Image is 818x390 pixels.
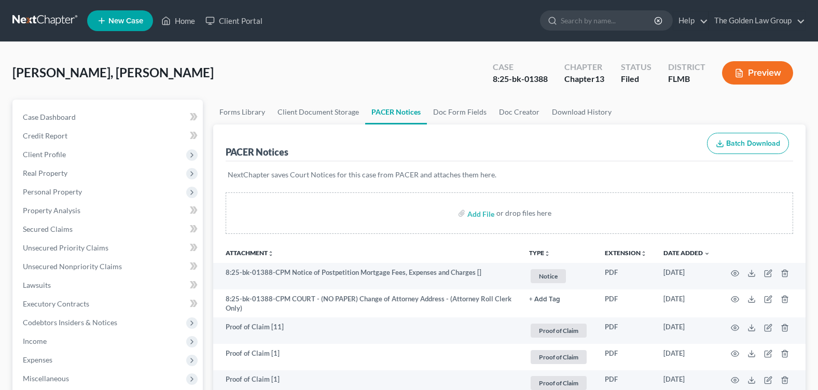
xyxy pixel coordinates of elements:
[493,61,548,73] div: Case
[564,73,604,85] div: Chapter
[23,113,76,121] span: Case Dashboard
[531,324,587,338] span: Proof of Claim
[23,150,66,159] span: Client Profile
[228,170,791,180] p: NextChapter saves Court Notices for this case from PACER and attaches them here.
[12,65,214,80] span: [PERSON_NAME], [PERSON_NAME]
[226,249,274,257] a: Attachmentunfold_more
[23,131,67,140] span: Credit Report
[23,355,52,364] span: Expenses
[655,317,718,344] td: [DATE]
[23,243,108,252] span: Unsecured Priority Claims
[529,349,588,366] a: Proof of Claim
[15,257,203,276] a: Unsecured Nonpriority Claims
[15,276,203,295] a: Lawsuits
[15,127,203,145] a: Credit Report
[15,108,203,127] a: Case Dashboard
[546,100,618,124] a: Download History
[213,289,521,318] td: 8:25-bk-01388-CPM COURT - (NO PAPER) Change of Attorney Address - (Attorney Roll Clerk Only)
[156,11,200,30] a: Home
[668,61,705,73] div: District
[15,220,203,239] a: Secured Claims
[493,73,548,85] div: 8:25-bk-01388
[529,294,588,304] a: + Add Tag
[23,281,51,289] span: Lawsuits
[621,61,651,73] div: Status
[597,317,655,344] td: PDF
[226,146,288,158] div: PACER Notices
[655,263,718,289] td: [DATE]
[496,208,551,218] div: or drop files here
[595,74,604,83] span: 13
[108,17,143,25] span: New Case
[23,374,69,383] span: Miscellaneous
[531,376,587,390] span: Proof of Claim
[15,201,203,220] a: Property Analysis
[23,337,47,345] span: Income
[621,73,651,85] div: Filed
[15,295,203,313] a: Executory Contracts
[726,139,780,148] span: Batch Download
[668,73,705,85] div: FLMB
[213,100,271,124] a: Forms Library
[529,268,588,285] a: Notice
[23,299,89,308] span: Executory Contracts
[655,344,718,370] td: [DATE]
[200,11,268,30] a: Client Portal
[23,225,73,233] span: Secured Claims
[544,250,550,257] i: unfold_more
[597,289,655,318] td: PDF
[15,239,203,257] a: Unsecured Priority Claims
[655,289,718,318] td: [DATE]
[709,11,805,30] a: The Golden Law Group
[23,206,80,215] span: Property Analysis
[597,344,655,370] td: PDF
[673,11,708,30] a: Help
[722,61,793,85] button: Preview
[605,249,647,257] a: Extensionunfold_more
[704,250,710,257] i: expand_more
[365,100,427,124] a: PACER Notices
[529,296,560,303] button: + Add Tag
[663,249,710,257] a: Date Added expand_more
[529,322,588,339] a: Proof of Claim
[213,263,521,289] td: 8:25-bk-01388-CPM Notice of Postpetition Mortgage Fees, Expenses and Charges []
[23,187,82,196] span: Personal Property
[531,269,566,283] span: Notice
[531,350,587,364] span: Proof of Claim
[561,11,656,30] input: Search by name...
[23,169,67,177] span: Real Property
[271,100,365,124] a: Client Document Storage
[641,250,647,257] i: unfold_more
[213,344,521,370] td: Proof of Claim [1]
[427,100,493,124] a: Doc Form Fields
[213,317,521,344] td: Proof of Claim [11]
[707,133,789,155] button: Batch Download
[597,263,655,289] td: PDF
[23,318,117,327] span: Codebtors Insiders & Notices
[564,61,604,73] div: Chapter
[23,262,122,271] span: Unsecured Nonpriority Claims
[493,100,546,124] a: Doc Creator
[268,250,274,257] i: unfold_more
[529,250,550,257] button: TYPEunfold_more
